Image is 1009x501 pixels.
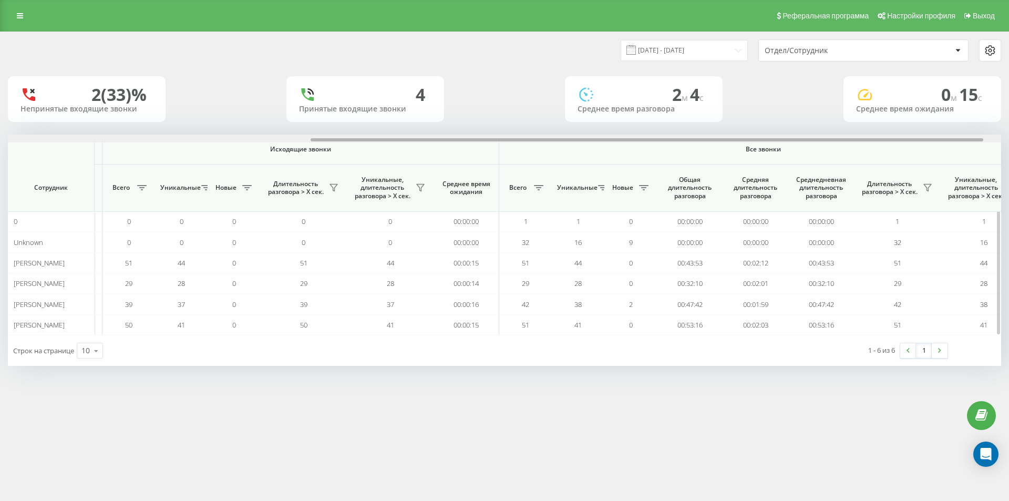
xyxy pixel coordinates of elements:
span: 50 [300,320,307,330]
span: 0 [232,279,236,288]
td: 00:00:00 [723,232,788,252]
span: 9 [629,238,633,247]
div: 4 [416,85,425,105]
td: 00:43:53 [657,253,723,273]
span: Среднее время ожидания [441,180,491,196]
span: Новые [213,183,239,192]
td: 00:00:16 [434,294,499,314]
a: 1 [916,343,932,358]
td: 00:02:12 [723,253,788,273]
span: Строк на странице [13,346,74,355]
span: 1 [524,217,528,226]
td: 00:00:15 [434,253,499,273]
span: Общая длительность разговора [665,176,715,200]
span: 0 [127,238,131,247]
span: 44 [980,258,987,268]
div: Open Intercom Messenger [973,442,998,467]
span: 41 [387,320,394,330]
span: 28 [387,279,394,288]
span: c [699,92,704,104]
span: 4 [690,83,704,106]
span: 0 [302,217,305,226]
span: 41 [980,320,987,330]
span: 0 [232,320,236,330]
td: 00:01:59 [723,294,788,314]
td: 00:00:00 [657,232,723,252]
span: [PERSON_NAME] [14,279,65,288]
span: 0 [629,258,633,268]
span: Средняя длительность разговора [730,176,780,200]
span: 2 [629,300,633,309]
td: 00:53:16 [657,315,723,335]
div: 1 - 6 из 6 [868,345,895,355]
span: 0 [232,217,236,226]
span: 44 [178,258,185,268]
span: 29 [522,279,529,288]
td: 00:00:00 [434,211,499,232]
span: 42 [894,300,901,309]
td: 00:00:00 [788,232,854,252]
td: 00:47:42 [657,294,723,314]
span: 0 [629,320,633,330]
span: 16 [574,238,582,247]
span: 0 [629,279,633,288]
span: Длительность разговора > Х сек. [859,180,920,196]
div: Непринятые входящие звонки [20,105,153,114]
td: 00:47:42 [788,294,854,314]
span: 51 [522,258,529,268]
span: 0 [388,217,392,226]
span: 0 [180,238,183,247]
span: 39 [300,300,307,309]
span: [PERSON_NAME] [14,258,65,268]
span: 28 [178,279,185,288]
td: 00:43:53 [788,253,854,273]
td: 00:02:03 [723,315,788,335]
span: Уникальные, длительность разговора > Х сек. [946,176,1006,200]
span: 0 [302,238,305,247]
span: 41 [574,320,582,330]
span: 0 [629,217,633,226]
span: 29 [300,279,307,288]
span: Сотрудник [17,183,85,192]
td: 00:32:10 [788,273,854,294]
span: 51 [894,258,901,268]
span: Исходящие звонки [127,145,475,154]
span: 0 [232,300,236,309]
div: Принятые входящие звонки [299,105,431,114]
span: Среднедневная длительность разговора [796,176,846,200]
span: 0 [941,83,959,106]
span: 37 [387,300,394,309]
span: 0 [232,258,236,268]
span: 38 [980,300,987,309]
span: 15 [959,83,982,106]
td: 00:00:15 [434,315,499,335]
span: 0 [232,238,236,247]
span: 1 [982,217,986,226]
span: Unknown [14,238,43,247]
span: 51 [522,320,529,330]
span: Всего [504,183,531,192]
span: Длительность разговора > Х сек. [265,180,326,196]
span: м [682,92,690,104]
span: 32 [522,238,529,247]
div: Среднее время разговора [578,105,710,114]
span: 0 [127,217,131,226]
span: 51 [125,258,132,268]
span: [PERSON_NAME] [14,320,65,330]
td: 00:00:00 [723,211,788,232]
td: 00:00:00 [657,211,723,232]
td: 00:00:00 [434,232,499,252]
div: Среднее время ожидания [856,105,989,114]
td: 00:00:14 [434,273,499,294]
div: 2 (33)% [91,85,147,105]
span: м [951,92,959,104]
span: c [978,92,982,104]
span: Все звонки [530,145,996,154]
span: 32 [894,238,901,247]
span: Всего [108,183,134,192]
span: 16 [980,238,987,247]
span: 42 [522,300,529,309]
span: Настройки профиля [887,12,955,20]
span: 1 [895,217,899,226]
span: Уникальные [160,183,198,192]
